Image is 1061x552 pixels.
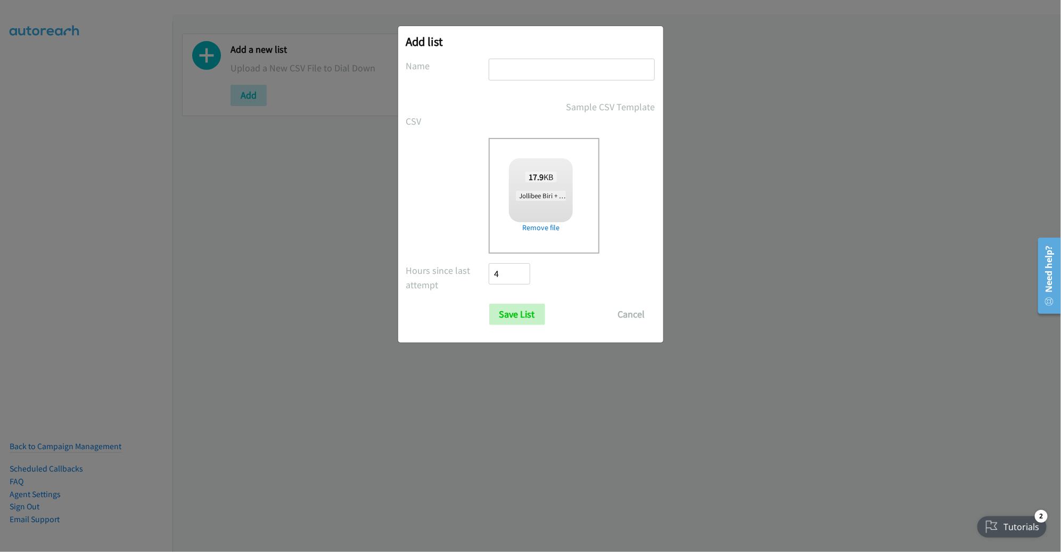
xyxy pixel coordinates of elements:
input: Save List [489,304,545,325]
span: Jollibee Biri + Cisco Q1FY26 APJC India(2).csv [516,191,648,201]
button: Cancel [608,304,655,325]
label: Hours since last attempt [406,263,489,292]
strong: 17.9 [529,172,544,182]
a: Sample CSV Template [566,100,655,114]
label: CSV [406,114,489,128]
h2: Add list [406,34,655,49]
label: Name [406,59,489,73]
iframe: Checklist [971,506,1053,544]
a: Remove file [509,222,573,233]
iframe: Resource Center [1031,233,1061,318]
span: KB [525,172,557,182]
